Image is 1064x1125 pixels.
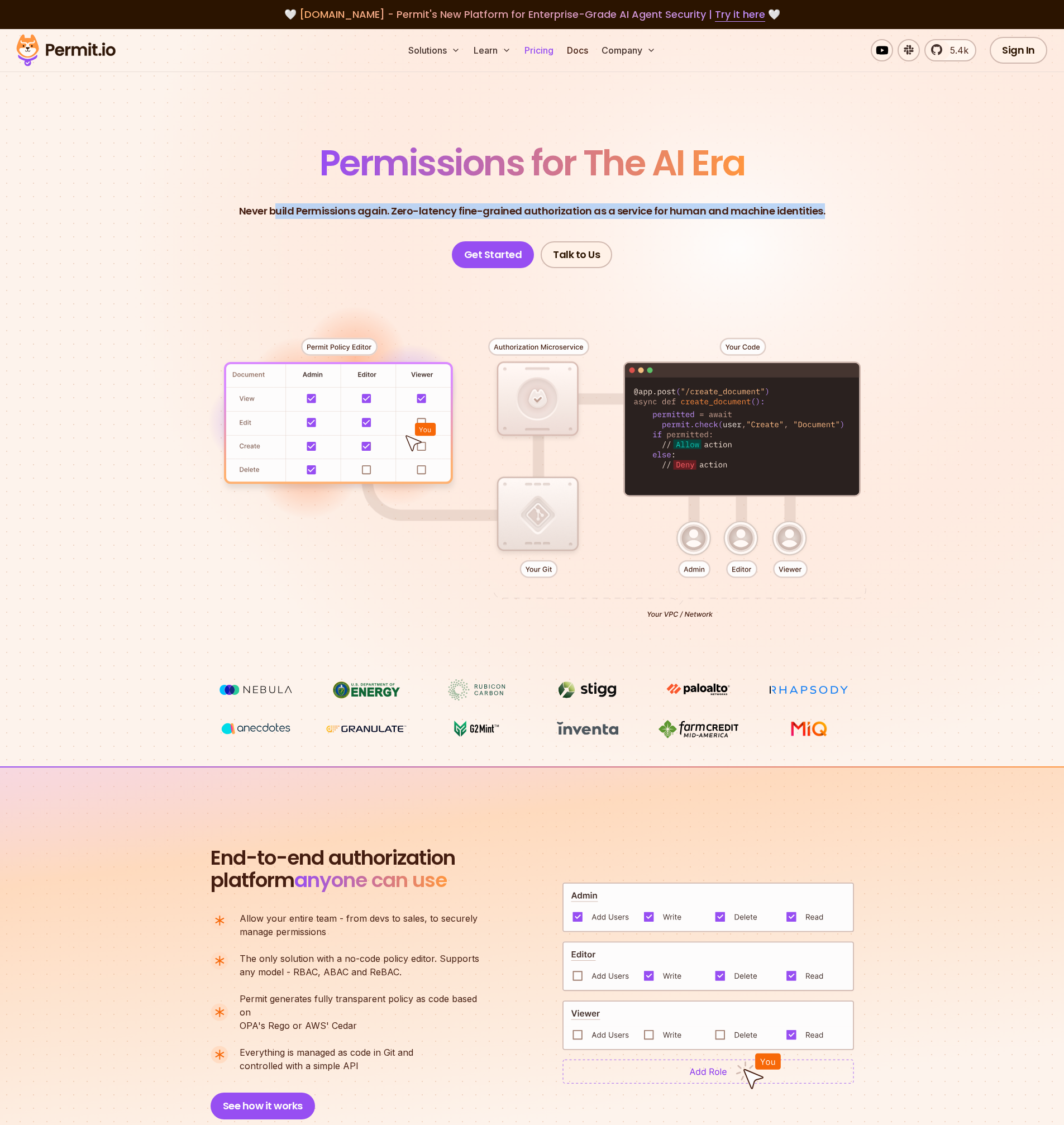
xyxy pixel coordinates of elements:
[240,952,479,965] span: The only solution with a no-code policy editor. Supports
[240,992,489,1019] span: Permit generates fully transparent policy as code based on
[319,138,745,188] span: Permissions for The AI Era
[562,39,593,61] a: Docs
[211,847,455,892] h2: platform
[214,679,298,700] img: Nebula
[767,679,851,700] img: Rhapsody Health
[715,7,765,22] a: Try it here
[943,44,968,57] span: 5.4k
[546,679,629,700] img: Stigg
[325,679,408,700] img: US department of energy
[435,718,519,740] img: G2mint
[11,31,121,69] img: Permit logo
[469,39,516,61] button: Learn
[435,679,519,700] img: Rubicon
[211,847,455,869] span: End-to-end authorization
[299,7,765,21] span: [DOMAIN_NAME] - Permit's New Platform for Enterprise-Grade AI Agent Security |
[240,912,478,938] p: manage permissions
[27,7,1037,22] div: 🤍 🤍
[924,39,976,61] a: 5.4k
[240,952,479,979] p: any model - RBAC, ABAC and ReBAC.
[240,912,478,925] span: Allow your entire team - from devs to sales, to securely
[452,241,535,268] a: Get Started
[656,679,740,699] img: paloalto
[239,203,826,219] p: Never build Permissions again. Zero-latency fine-grained authorization as a service for human and...
[240,992,489,1032] p: OPA's Rego or AWS' Cedar
[404,39,465,61] button: Solutions
[240,1046,413,1072] p: controlled with a simple API
[520,39,558,61] a: Pricing
[294,866,447,894] span: anyone can use
[240,1046,413,1059] span: Everything is managed as code in Git and
[325,718,408,740] img: Granulate
[211,1093,315,1119] button: See how it works
[597,39,660,61] button: Company
[541,241,612,268] a: Talk to Us
[546,718,629,738] img: inventa
[214,718,298,739] img: vega
[771,719,846,738] img: MIQ
[656,718,740,740] img: Farm Credit
[990,37,1047,64] a: Sign In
